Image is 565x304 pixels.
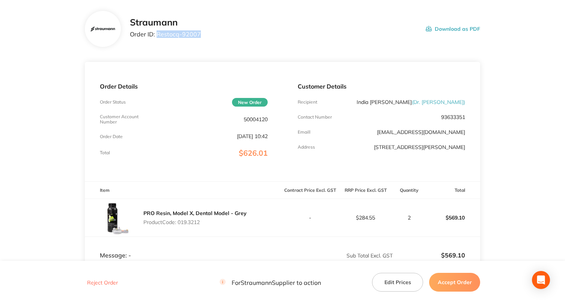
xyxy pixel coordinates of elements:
button: Accept Order [429,273,480,292]
p: 93633351 [441,114,465,120]
p: Order Date [100,134,123,139]
div: Open Intercom Messenger [532,271,550,289]
p: Address [298,144,315,150]
p: 50004120 [244,116,268,122]
th: Quantity [393,181,425,199]
p: [STREET_ADDRESS][PERSON_NAME] [374,144,465,150]
p: Order Details [100,83,268,90]
p: Contact Number [298,114,332,120]
th: Total [425,181,481,199]
h2: Straumann [130,17,201,28]
p: Customer Account Number [100,114,156,125]
p: Product Code: 019.3212 [143,219,247,225]
a: [EMAIL_ADDRESS][DOMAIN_NAME] [377,129,465,135]
th: Contract Price Excl. GST [283,181,338,199]
p: India [PERSON_NAME] [357,99,465,105]
p: Emaill [298,129,310,135]
a: PRO Resin, Model X, Dental Model - Grey [143,210,247,217]
span: $626.01 [239,148,268,158]
p: Order ID: Restocq- 92007 [130,31,201,38]
p: - [283,215,337,221]
img: dzhmazVyYQ [100,199,137,236]
th: RRP Price Excl. GST [338,181,393,199]
p: $569.10 [425,209,480,227]
p: [DATE] 10:42 [237,133,268,139]
p: Sub Total Excl. GST [283,253,393,259]
p: 2 [393,215,424,221]
p: Customer Details [298,83,466,90]
p: For Straumann Supplier to action [220,279,321,286]
p: $569.10 [393,252,465,259]
button: Reject Order [85,279,120,286]
p: $284.55 [338,215,393,221]
p: Order Status [100,99,126,105]
button: Download as PDF [426,17,480,41]
button: Edit Prices [372,273,423,292]
th: Item [85,181,283,199]
img: bzhvd2E3Zw [90,26,115,32]
p: Total [100,150,110,155]
span: ( Dr. [PERSON_NAME] ) [412,99,465,105]
span: New Order [232,98,268,107]
td: Message: - [85,237,283,259]
p: Recipient [298,99,317,105]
